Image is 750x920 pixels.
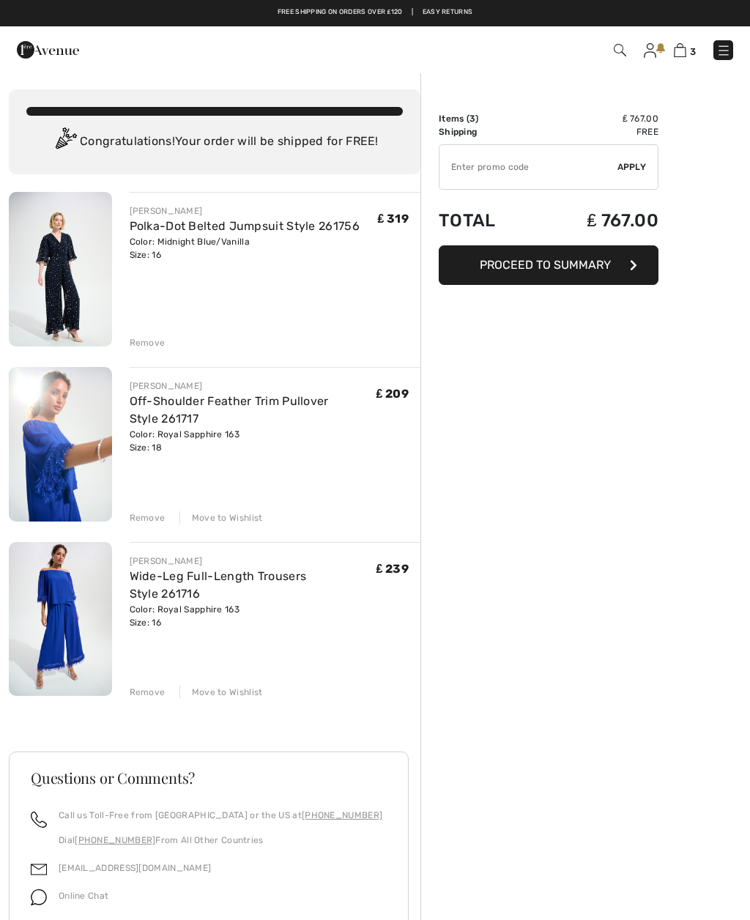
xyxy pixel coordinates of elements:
img: 1ère Avenue [17,35,79,64]
div: Remove [130,686,166,699]
img: Congratulation2.svg [51,127,80,157]
input: Promo code [439,145,617,189]
span: 3 [690,46,696,57]
button: Proceed to Summary [439,245,658,285]
a: Wide-Leg Full-Length Trousers Style 261716 [130,569,307,601]
a: Off-Shoulder Feather Trim Pullover Style 261717 [130,394,329,426]
div: Congratulations! Your order will be shipped for FREE! [26,127,403,157]
td: Shipping [439,125,536,138]
img: My Info [644,43,656,58]
img: Shopping Bag [674,43,686,57]
td: Free [536,125,658,138]
td: ₤ 767.00 [536,196,658,245]
span: ₤ 319 [378,212,409,226]
span: ₤ 239 [376,562,409,576]
div: Move to Wishlist [179,511,263,524]
div: Color: Royal Sapphire 163 Size: 16 [130,603,376,629]
img: chat [31,889,47,905]
p: Call us Toll-Free from [GEOGRAPHIC_DATA] or the US at [59,809,382,822]
span: Online Chat [59,891,108,901]
div: Remove [130,511,166,524]
img: Search [614,44,626,56]
div: Move to Wishlist [179,686,263,699]
img: Wide-Leg Full-Length Trousers Style 261716 [9,542,112,697]
img: email [31,861,47,878]
a: [EMAIL_ADDRESS][DOMAIN_NAME] [59,863,211,873]
div: Color: Royal Sapphire 163 Size: 18 [130,428,376,454]
td: ₤ 767.00 [536,112,658,125]
img: Menu [716,43,731,58]
div: Remove [130,336,166,349]
img: call [31,812,47,828]
span: | [412,7,413,18]
p: Dial From All Other Countries [59,834,382,847]
img: Polka-Dot Belted Jumpsuit Style 261756 [9,192,112,346]
div: [PERSON_NAME] [130,379,376,393]
a: 3 [674,41,696,59]
a: Polka-Dot Belted Jumpsuit Style 261756 [130,219,360,233]
a: Free shipping on orders over ₤120 [278,7,403,18]
h3: Questions or Comments? [31,771,387,785]
a: 1ère Avenue [17,42,79,56]
a: [PHONE_NUMBER] [75,835,155,845]
a: [PHONE_NUMBER] [302,810,382,820]
img: Off-Shoulder Feather Trim Pullover Style 261717 [9,367,112,522]
div: [PERSON_NAME] [130,554,376,568]
td: Items ( ) [439,112,536,125]
td: Total [439,196,536,245]
div: Color: Midnight Blue/Vanilla Size: 16 [130,235,360,261]
span: 3 [469,114,475,124]
span: Proceed to Summary [480,258,611,272]
div: [PERSON_NAME] [130,204,360,218]
a: Easy Returns [423,7,473,18]
span: Apply [617,160,647,174]
span: ₤ 209 [376,387,409,401]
